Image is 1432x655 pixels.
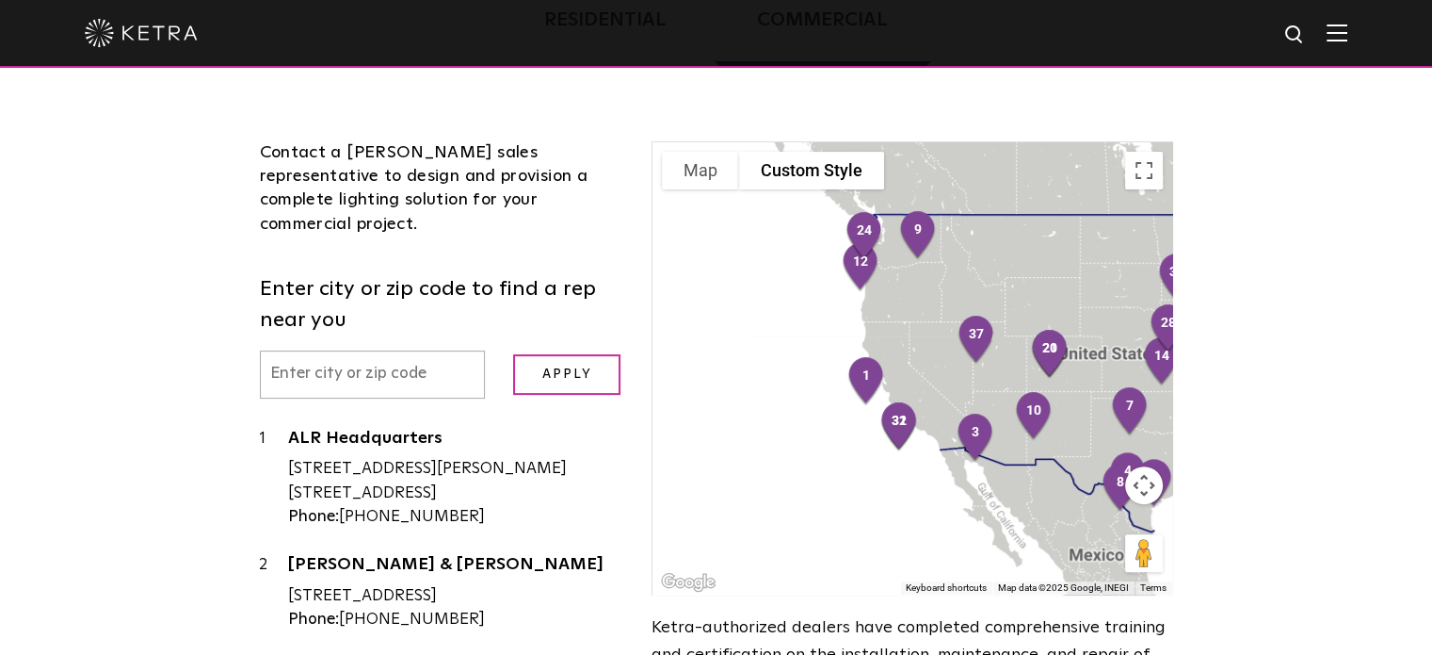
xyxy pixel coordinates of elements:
strong: Phone: [288,509,339,525]
a: ALR Headquarters [288,430,624,453]
img: Google [657,570,719,595]
div: Contact a [PERSON_NAME] sales representative to design and provision a complete lighting solution... [260,141,624,237]
div: 4 [1101,444,1155,510]
a: Open this area in Google Maps (opens a new window) [657,570,719,595]
input: Apply [513,354,620,395]
div: 1 [839,349,893,415]
div: 24 [837,204,892,270]
button: Keyboard shortcuts [906,581,987,595]
div: 7 [1102,379,1157,445]
div: 12 [833,235,888,301]
div: 30 [1150,245,1204,311]
div: 3 [948,405,1003,471]
div: [STREET_ADDRESS] [288,584,624,609]
div: 28 [1141,296,1196,362]
input: Enter city or zip code [260,351,486,399]
label: Enter city or zip code to find a rep near you [260,274,624,336]
div: 10 [1006,384,1061,450]
div: 21 [1022,321,1077,387]
button: Show street map [662,152,739,189]
img: search icon [1283,24,1307,47]
div: 2 [260,553,288,632]
img: Hamburger%20Nav.svg [1327,24,1347,41]
button: Map camera controls [1125,467,1163,504]
a: [PERSON_NAME] & [PERSON_NAME] [288,556,624,580]
div: [STREET_ADDRESS][PERSON_NAME] [STREET_ADDRESS] [288,457,624,505]
div: 9 [891,203,945,269]
a: Terms (opens in new tab) [1140,582,1167,593]
div: [PHONE_NUMBER] [288,608,624,632]
div: 14 [1134,329,1189,395]
div: 8 [1093,455,1148,521]
button: Toggle fullscreen view [1125,152,1163,189]
button: Drag Pegman onto the map to open Street View [1125,534,1163,572]
div: 37 [949,307,1004,373]
div: 32 [872,394,926,460]
div: 5 [1127,450,1182,516]
span: Map data ©2025 Google, INEGI [998,582,1129,593]
img: ketra-logo-2019-white [85,19,198,47]
div: [PHONE_NUMBER] [288,505,624,530]
div: 1 [260,427,288,530]
button: Custom Style [739,152,884,189]
strong: Phone: [288,612,339,628]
